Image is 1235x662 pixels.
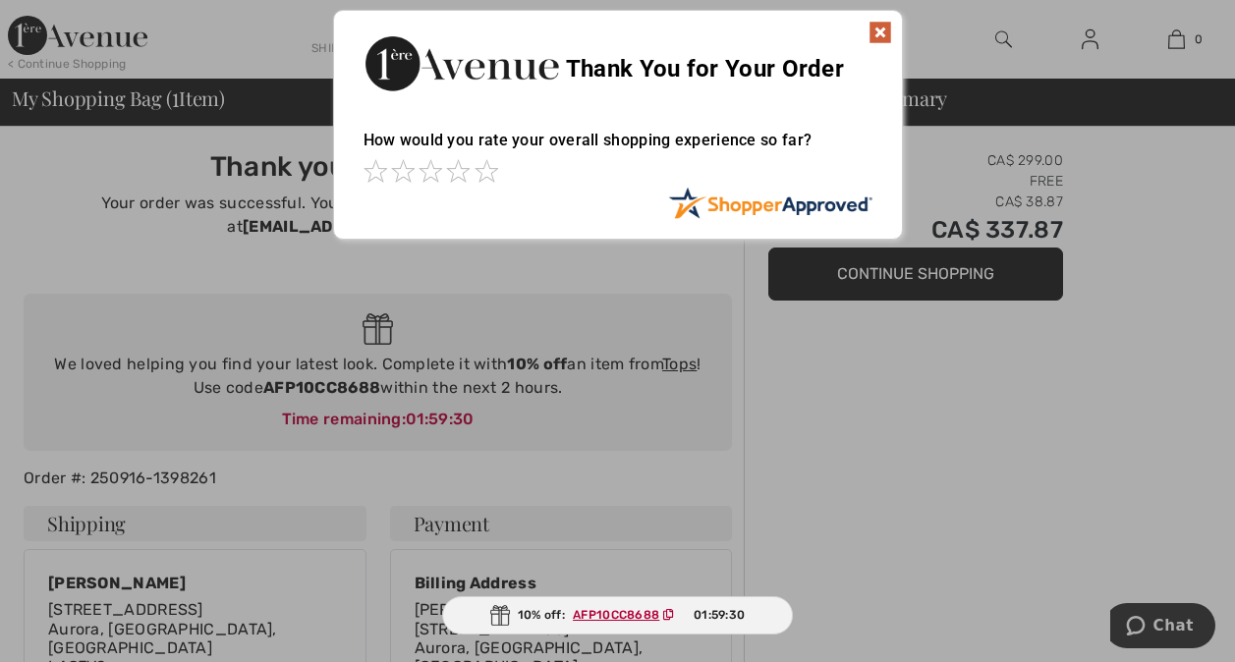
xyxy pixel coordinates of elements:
span: Thank You for Your Order [566,55,844,83]
ins: AFP10CC8688 [573,608,659,622]
img: Gift.svg [490,605,510,626]
span: 01:59:30 [694,606,745,624]
span: Chat [43,14,84,31]
img: x [869,21,892,44]
img: Thank You for Your Order [364,30,560,96]
div: How would you rate your overall shopping experience so far? [364,111,872,187]
div: 10% off: [442,596,794,634]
